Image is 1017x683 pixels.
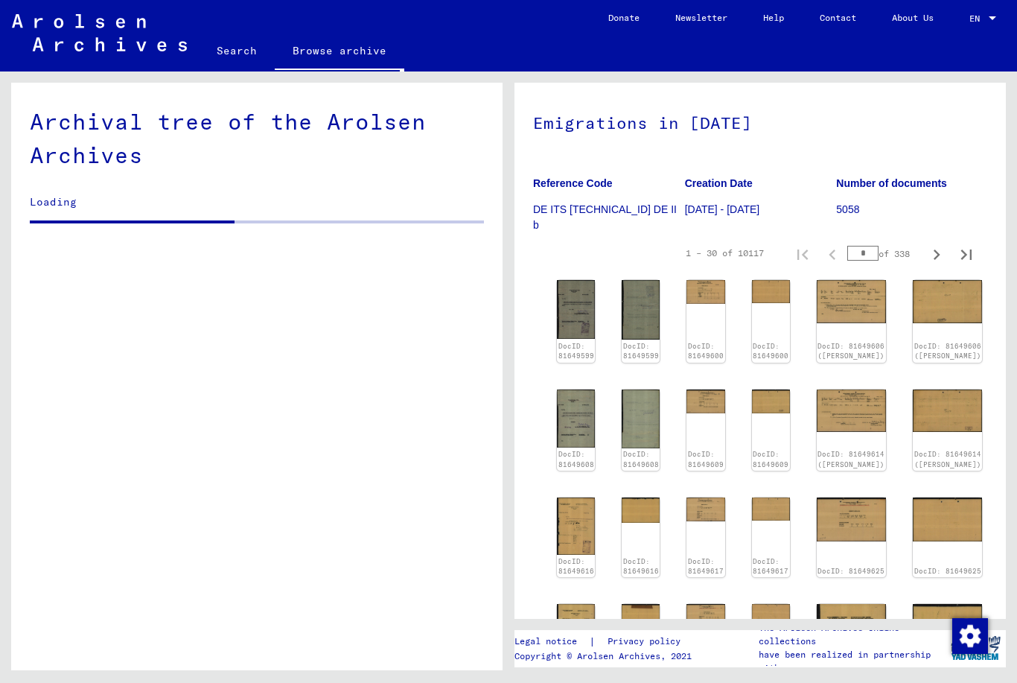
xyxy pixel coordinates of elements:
[688,342,724,360] a: DocID: 81649600
[514,634,589,649] a: Legal notice
[557,604,595,656] img: 001.jpg
[623,342,659,360] a: DocID: 81649599
[753,557,788,576] a: DocID: 81649617
[788,238,817,268] button: First page
[951,238,981,268] button: Last page
[275,33,404,72] a: Browse archive
[817,498,886,541] img: 001.jpg
[913,390,982,432] img: 002.jpg
[596,634,698,649] a: Privacy policy
[688,557,724,576] a: DocID: 81649617
[914,450,981,468] a: DocID: 81649614 ([PERSON_NAME])
[557,280,595,339] img: 001.jpg
[688,450,724,468] a: DocID: 81649609
[623,450,659,468] a: DocID: 81649608
[685,202,836,217] p: [DATE] - [DATE]
[913,280,982,323] img: 002.jpg
[557,390,595,448] img: 001.jpg
[686,604,724,629] img: 001.jpg
[836,177,947,189] b: Number of documents
[558,342,594,360] a: DocID: 81649599
[817,390,886,432] img: 001.jpg
[686,280,724,303] img: 001.jpg
[533,89,987,154] h1: Emigrations in [DATE]
[199,33,275,69] a: Search
[817,280,886,323] img: 001.jpg
[759,648,945,675] p: have been realized in partnership with
[952,618,988,654] img: Change consent
[752,498,790,521] img: 002.jpg
[686,498,724,521] img: 001.jpg
[533,202,684,233] p: DE ITS [TECHNICAL_ID] DE II b
[30,105,484,172] div: Archival tree of the Arolsen Archives
[514,634,698,649] div: |
[622,604,660,632] img: 002.jpg
[914,567,981,575] a: DocID: 81649625
[514,649,698,663] p: Copyright © Arolsen Archives, 2021
[557,498,595,555] img: 001.jpg
[686,247,764,260] div: 1 – 30 of 10117
[686,390,724,414] img: 001.jpg
[622,280,660,340] img: 002.jpg
[913,604,982,649] img: 002.jpg
[752,604,790,628] img: 002.jpg
[752,280,790,303] img: 002.jpg
[622,498,660,523] img: 002.jpg
[817,238,847,268] button: Previous page
[558,450,594,468] a: DocID: 81649608
[817,342,884,360] a: DocID: 81649606 ([PERSON_NAME])
[623,557,659,576] a: DocID: 81649616
[913,498,982,541] img: 002.jpg
[948,629,1004,667] img: yv_logo.png
[836,202,987,217] p: 5058
[753,342,788,360] a: DocID: 81649600
[817,567,884,575] a: DocID: 81649625
[753,450,788,468] a: DocID: 81649609
[847,247,922,261] div: of 338
[533,177,613,189] b: Reference Code
[685,177,753,189] b: Creation Date
[914,342,981,360] a: DocID: 81649606 ([PERSON_NAME])
[969,13,986,24] span: EN
[622,390,660,448] img: 002.jpg
[922,238,951,268] button: Next page
[30,194,484,210] p: Loading
[558,557,594,576] a: DocID: 81649616
[752,390,790,414] img: 002.jpg
[12,14,187,51] img: Arolsen_neg.svg
[759,621,945,648] p: The Arolsen Archives online collections
[817,450,884,468] a: DocID: 81649614 ([PERSON_NAME])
